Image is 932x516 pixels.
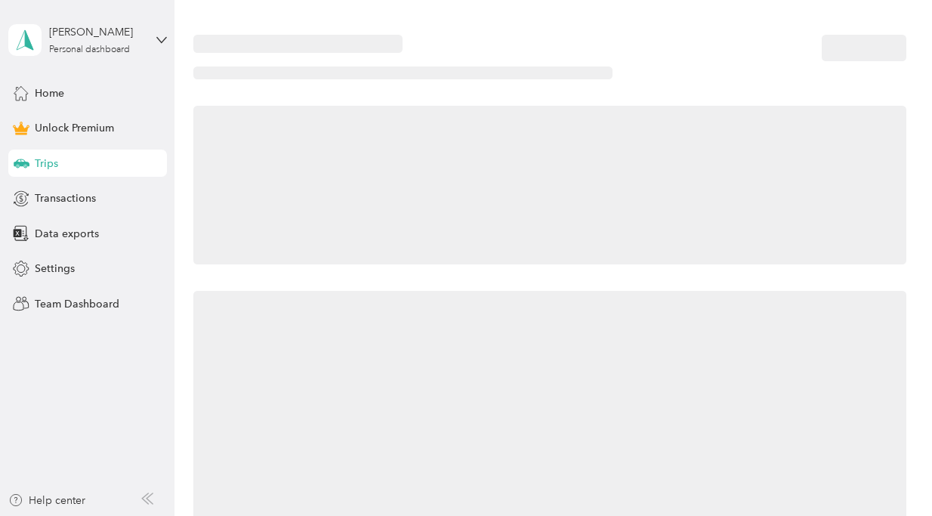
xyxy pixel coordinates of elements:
[35,190,96,206] span: Transactions
[49,45,130,54] div: Personal dashboard
[35,261,75,277] span: Settings
[35,120,114,136] span: Unlock Premium
[35,226,99,242] span: Data exports
[35,85,64,101] span: Home
[35,156,58,171] span: Trips
[847,431,932,516] iframe: Everlance-gr Chat Button Frame
[49,24,144,40] div: [PERSON_NAME]
[35,296,119,312] span: Team Dashboard
[8,493,85,508] button: Help center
